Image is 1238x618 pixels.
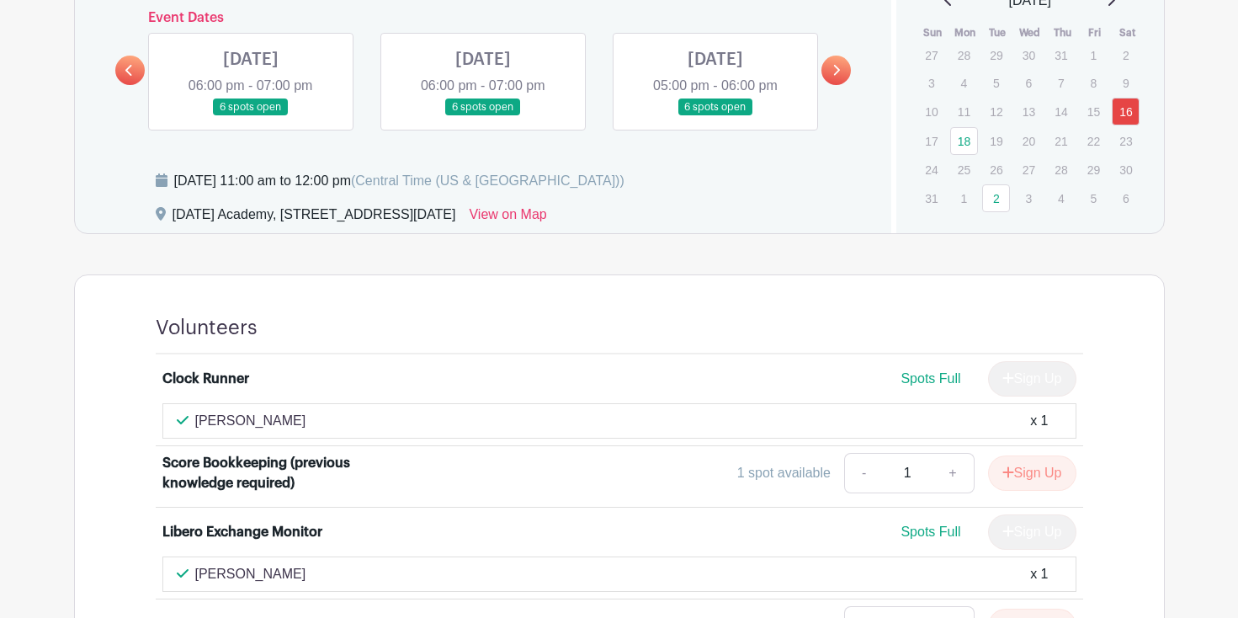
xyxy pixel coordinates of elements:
p: 7 [1047,70,1075,96]
div: Score Bookkeeping (previous knowledge required) [162,453,371,493]
p: 28 [950,42,978,68]
p: 28 [1047,157,1075,183]
p: 17 [917,128,945,154]
p: 1 [950,185,978,211]
a: - [844,453,883,493]
div: [DATE] Academy, [STREET_ADDRESS][DATE] [173,205,456,232]
p: 3 [917,70,945,96]
p: 19 [982,128,1010,154]
div: Libero Exchange Monitor [162,522,322,542]
div: [DATE] 11:00 am to 12:00 pm [174,171,624,191]
p: 15 [1080,99,1108,125]
p: 27 [1015,157,1043,183]
p: 9 [1112,70,1140,96]
th: Sat [1111,24,1144,41]
p: 14 [1047,99,1075,125]
p: 5 [1080,185,1108,211]
a: + [932,453,974,493]
p: 2 [1112,42,1140,68]
p: 29 [1080,157,1108,183]
p: 5 [982,70,1010,96]
p: 20 [1015,128,1043,154]
p: 8 [1080,70,1108,96]
p: 21 [1047,128,1075,154]
div: x 1 [1030,564,1048,584]
a: 18 [950,127,978,155]
p: 1 [1080,42,1108,68]
span: Spots Full [901,525,960,539]
a: View on Map [469,205,546,232]
p: [PERSON_NAME] [195,564,306,584]
p: 30 [1112,157,1140,183]
p: 10 [917,99,945,125]
span: (Central Time (US & [GEOGRAPHIC_DATA])) [351,173,624,188]
a: 2 [982,184,1010,212]
p: 24 [917,157,945,183]
p: 3 [1015,185,1043,211]
p: 30 [1015,42,1043,68]
th: Wed [1014,24,1047,41]
p: 13 [1015,99,1043,125]
p: 22 [1080,128,1108,154]
th: Mon [949,24,982,41]
p: 31 [917,185,945,211]
p: 6 [1112,185,1140,211]
th: Tue [981,24,1014,41]
a: 16 [1112,98,1140,125]
p: 4 [950,70,978,96]
p: 29 [982,42,1010,68]
th: Thu [1046,24,1079,41]
div: x 1 [1030,411,1048,431]
p: 12 [982,99,1010,125]
div: Clock Runner [162,369,249,389]
h6: Event Dates [145,10,822,26]
p: 25 [950,157,978,183]
p: 11 [950,99,978,125]
th: Sun [917,24,949,41]
p: 23 [1112,128,1140,154]
p: 31 [1047,42,1075,68]
p: [PERSON_NAME] [195,411,306,431]
th: Fri [1079,24,1112,41]
p: 4 [1047,185,1075,211]
p: 6 [1015,70,1043,96]
p: 27 [917,42,945,68]
button: Sign Up [988,456,1076,491]
h4: Volunteers [156,316,258,340]
span: Spots Full [901,371,960,386]
p: 26 [982,157,1010,183]
div: 1 spot available [737,463,831,483]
